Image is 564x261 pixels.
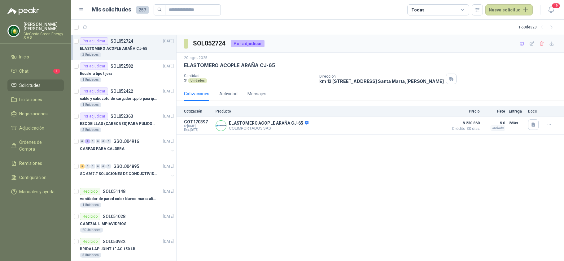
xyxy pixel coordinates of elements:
[411,6,424,13] div: Todas
[184,74,314,78] p: Cantidad
[7,172,64,183] a: Configuración
[184,124,212,128] span: C: [DATE]
[163,139,174,144] p: [DATE]
[80,146,125,152] p: CARPAS PARA CALDERA
[7,94,64,105] a: Licitaciones
[552,3,560,9] span: 19
[509,109,524,113] p: Entrega
[90,164,95,169] div: 0
[106,139,111,143] div: 0
[96,139,100,143] div: 0
[216,109,445,113] p: Producto
[113,164,139,169] p: GSOL004895
[163,189,174,195] p: [DATE]
[71,210,176,235] a: RecibidoSOL051028[DATE] CABEZAL LIMPIAVIDRIOS20 Unidades
[319,74,444,79] p: Dirección
[184,128,212,132] span: Exp: [DATE]
[157,7,162,12] span: search
[53,69,60,74] span: 1
[80,46,147,52] p: ELASTOMERO ACOPLE ARAÑA CJ-65
[80,127,101,132] div: 2 Unidades
[163,38,174,44] p: [DATE]
[219,90,238,97] div: Actividad
[136,6,149,14] span: 257
[19,53,29,60] span: Inicio
[96,164,100,169] div: 0
[24,22,64,31] p: [PERSON_NAME] [PERSON_NAME]
[231,40,265,47] div: Por adjudicar
[80,188,100,195] div: Recibido
[111,89,133,93] p: SOL052422
[19,96,42,103] span: Licitaciones
[188,78,207,83] div: Unidades
[92,5,131,14] h1: Mis solicitudes
[163,113,174,119] p: [DATE]
[80,71,112,77] p: Escalera tipo tijera
[111,114,133,118] p: SOL052363
[19,82,41,89] span: Solicitudes
[80,221,126,227] p: CABEZAL LIMPIAVIDRIOS
[111,39,133,43] p: SOL052724
[19,68,28,75] span: Chat
[184,78,187,83] p: 2
[483,119,505,127] p: $ 0
[7,65,64,77] a: Chat1
[19,110,48,117] span: Negociaciones
[7,51,64,63] a: Inicio
[103,239,125,244] p: SOL050932
[80,203,101,208] div: 1 Unidades
[19,188,55,195] span: Manuales y ayuda
[8,25,20,37] img: Company Logo
[80,113,108,120] div: Por adjudicar
[7,157,64,169] a: Remisiones
[163,239,174,245] p: [DATE]
[7,186,64,198] a: Manuales y ayuda
[80,102,101,107] div: 1 Unidades
[7,7,39,15] img: Logo peakr
[247,90,266,97] div: Mensajes
[80,228,103,233] div: 20 Unidades
[193,39,226,48] h3: SOL052724
[80,196,157,202] p: ventilador de pared color blanco marca alteza
[80,88,108,95] div: Por adjudicar
[85,164,90,169] div: 0
[319,79,444,84] p: km 12 [STREET_ADDRESS] Santa Marta , [PERSON_NAME]
[111,64,133,68] p: SOL052582
[71,85,176,110] a: Por adjudicarSOL052422[DATE] cable y cabezote de cargador apple para iphone1 Unidades
[80,171,157,177] p: SC 6367 // SOLUCIONES DE CONDUCTIVIDAD
[483,109,505,113] p: Flete
[103,214,125,219] p: SOL051028
[80,238,100,245] div: Recibido
[80,37,108,45] div: Por adjudicar
[163,63,174,69] p: [DATE]
[106,164,111,169] div: 0
[184,109,212,113] p: Cotización
[491,126,505,130] div: Incluido
[7,79,64,91] a: Solicitudes
[80,121,157,127] p: ESCOBILLAS (CARBONES) PARA PULIDORA DEWALT
[80,139,85,143] div: 0
[449,109,480,113] p: Precio
[449,127,480,130] span: Crédito 30 días
[71,235,176,260] a: RecibidoSOL050932[DATE] BRIDA LAP JOINT 1" AC 150 LB5 Unidades
[184,90,209,97] div: Cotizaciones
[184,119,212,124] p: COT170397
[518,22,557,32] div: 1 - 50 de 328
[163,88,174,94] p: [DATE]
[19,139,58,152] span: Órdenes de Compra
[216,121,226,131] img: Company Logo
[184,62,275,69] p: ELASTOMERO ACOPLE ARAÑA CJ-65
[7,122,64,134] a: Adjudicación
[509,119,524,127] p: 2 días
[101,164,106,169] div: 0
[545,4,557,15] button: 19
[113,139,139,143] p: GSOL004916
[80,163,175,182] a: 3 0 0 0 0 0 GSOL004895[DATE] SC 6367 // SOLUCIONES DE CONDUCTIVIDAD
[71,185,176,210] a: RecibidoSOL051148[DATE] ventilador de pared color blanco marca alteza1 Unidades
[80,96,157,102] p: cable y cabezote de cargador apple para iphone
[24,32,64,40] p: BioCosta Green Energy S.A.S
[80,246,135,252] p: BRIDA LAP JOINT 1" AC 150 LB
[80,138,175,157] a: 0 2 0 0 0 0 GSOL004916[DATE] CARPAS PARA CALDERA
[71,110,176,135] a: Por adjudicarSOL052363[DATE] ESCOBILLAS (CARBONES) PARA PULIDORA DEWALT2 Unidades
[71,60,176,85] a: Por adjudicarSOL052582[DATE] Escalera tipo tijera1 Unidades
